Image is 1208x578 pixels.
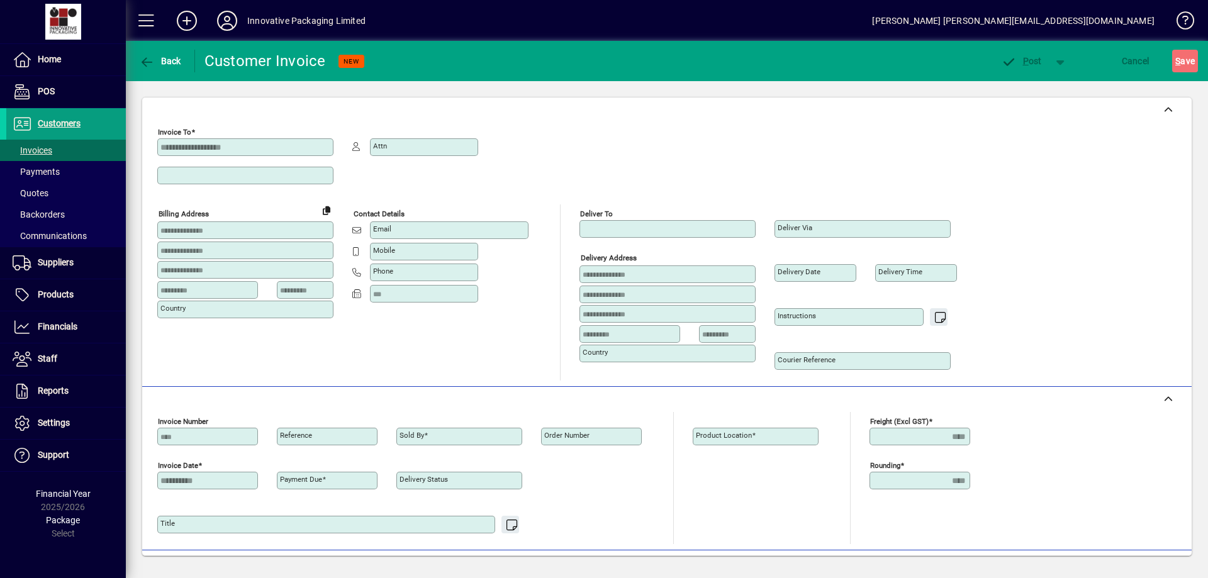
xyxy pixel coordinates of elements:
[6,76,126,108] a: POS
[1175,51,1195,71] span: ave
[38,86,55,96] span: POS
[870,461,900,470] mat-label: Rounding
[1167,3,1192,43] a: Knowledge Base
[6,44,126,75] a: Home
[38,353,57,364] span: Staff
[6,343,126,375] a: Staff
[696,431,752,440] mat-label: Product location
[13,145,52,155] span: Invoices
[1175,56,1180,66] span: S
[778,311,816,320] mat-label: Instructions
[139,56,181,66] span: Back
[6,247,126,279] a: Suppliers
[6,182,126,204] a: Quotes
[38,418,70,428] span: Settings
[778,355,836,364] mat-label: Courier Reference
[1172,50,1198,72] button: Save
[280,431,312,440] mat-label: Reference
[544,431,590,440] mat-label: Order number
[126,50,195,72] app-page-header-button: Back
[38,386,69,396] span: Reports
[160,519,175,528] mat-label: Title
[778,223,812,232] mat-label: Deliver via
[207,9,247,32] button: Profile
[247,11,366,31] div: Innovative Packaging Limited
[46,515,80,525] span: Package
[6,140,126,161] a: Invoices
[136,50,184,72] button: Back
[373,225,391,233] mat-label: Email
[6,161,126,182] a: Payments
[400,431,424,440] mat-label: Sold by
[373,246,395,255] mat-label: Mobile
[870,417,929,426] mat-label: Freight (excl GST)
[6,279,126,311] a: Products
[872,11,1155,31] div: [PERSON_NAME] [PERSON_NAME][EMAIL_ADDRESS][DOMAIN_NAME]
[160,304,186,313] mat-label: Country
[38,450,69,460] span: Support
[878,267,922,276] mat-label: Delivery time
[6,225,126,247] a: Communications
[204,51,326,71] div: Customer Invoice
[38,257,74,267] span: Suppliers
[1001,56,1042,66] span: ost
[995,50,1048,72] button: Post
[38,54,61,64] span: Home
[38,118,81,128] span: Customers
[6,408,126,439] a: Settings
[1023,56,1029,66] span: P
[6,375,126,407] a: Reports
[167,9,207,32] button: Add
[400,475,448,484] mat-label: Delivery status
[38,321,77,331] span: Financials
[13,209,65,220] span: Backorders
[316,200,337,220] button: Copy to Delivery address
[158,461,198,470] mat-label: Invoice date
[13,188,48,198] span: Quotes
[6,204,126,225] a: Backorders
[580,209,613,218] mat-label: Deliver To
[373,142,387,150] mat-label: Attn
[13,167,60,177] span: Payments
[373,267,393,275] mat-label: Phone
[6,440,126,471] a: Support
[13,231,87,241] span: Communications
[280,475,322,484] mat-label: Payment due
[344,57,359,65] span: NEW
[6,311,126,343] a: Financials
[583,348,608,357] mat-label: Country
[158,128,191,136] mat-label: Invoice To
[38,289,74,299] span: Products
[158,417,208,426] mat-label: Invoice number
[778,267,820,276] mat-label: Delivery date
[36,489,91,499] span: Financial Year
